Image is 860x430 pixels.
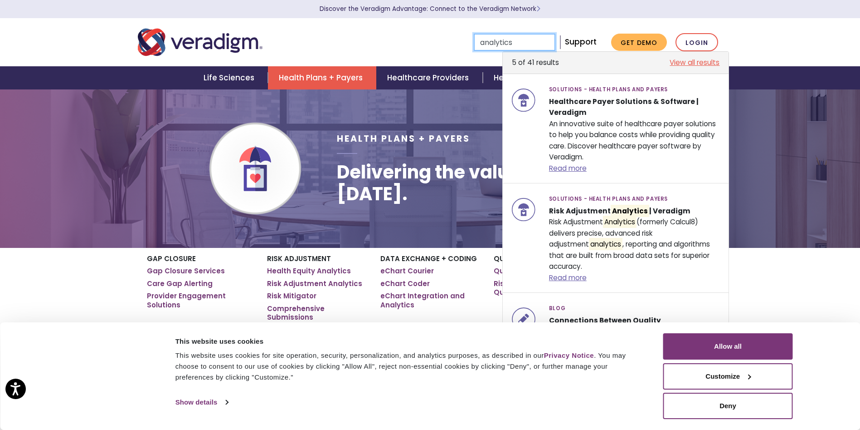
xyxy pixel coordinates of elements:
[267,267,351,276] a: Health Equity Analytics
[380,279,430,288] a: eChart Coder
[376,66,482,89] a: Healthcare Providers
[267,304,367,322] a: Comprehensive Submissions
[337,161,722,205] h1: Delivering the value-based future [DATE].
[589,238,622,250] mark: analytics
[549,273,587,282] a: Read more
[320,5,540,13] a: Discover the Veradigm Advantage: Connect to the Veradigm NetworkLearn More
[611,205,649,217] mark: Analytics
[512,302,535,336] img: icon-search-insights-blog-posts.svg
[494,279,593,297] a: Risk Adjustment and Quality Management
[267,292,316,301] a: Risk Mitigator
[663,393,793,419] button: Deny
[549,205,690,217] strong: Risk Adjustment | Veradigm
[502,51,729,74] li: 5 of 41 results
[603,216,636,228] mark: Analytics
[147,279,213,288] a: Care Gap Alerting
[670,57,719,68] a: View all results
[611,34,667,51] a: Get Demo
[549,193,668,206] span: Solutions - Health Plans and Payers
[675,33,718,52] a: Login
[175,395,228,409] a: Show details
[512,83,535,117] img: icon-search-segment-health-plans-payers.svg
[175,350,643,383] div: This website uses cookies for site operation, security, personalization, and analytics purposes, ...
[380,292,480,309] a: eChart Integration and Analytics
[337,133,470,145] span: Health Plans + Payers
[267,279,362,288] a: Risk Adjustment Analytics
[549,97,699,117] strong: Healthcare Payer Solutions & Software | Veradigm
[147,267,225,276] a: Gap Closure Services
[193,66,268,89] a: Life Sciences
[663,363,793,390] button: Customize
[686,365,849,419] iframe: Drift Chat Widget
[147,292,253,309] a: Provider Engagement Solutions
[536,5,540,13] span: Learn More
[380,267,434,276] a: eChart Courier
[138,27,262,57] img: Veradigm logo
[549,163,587,173] a: Read more
[542,302,727,393] div: The Veradigm Value-Based solution provides and insights to identify targets for improvement for v...
[549,302,565,315] span: Blog
[542,193,727,283] div: Risk Adjustment (formerly Calcul8) delivers precise, advanced risk adjustment , reporting and alg...
[268,66,376,89] a: Health Plans + Payers
[474,34,555,51] input: Search
[565,36,597,47] a: Support
[549,83,668,96] span: Solutions - Health Plans and Payers
[494,267,556,276] a: Quality Analytics
[549,316,690,338] strong: Connections Between Quality Care and Value-Based Care
[542,83,727,174] div: An innovative suite of healthcare payer solutions to help you balance costs while providing quali...
[512,193,535,227] img: icon-search-segment-health-plans-payers.svg
[663,333,793,360] button: Allow all
[175,336,643,347] div: This website uses cookies
[544,351,594,359] a: Privacy Notice
[483,66,576,89] a: Health IT Vendors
